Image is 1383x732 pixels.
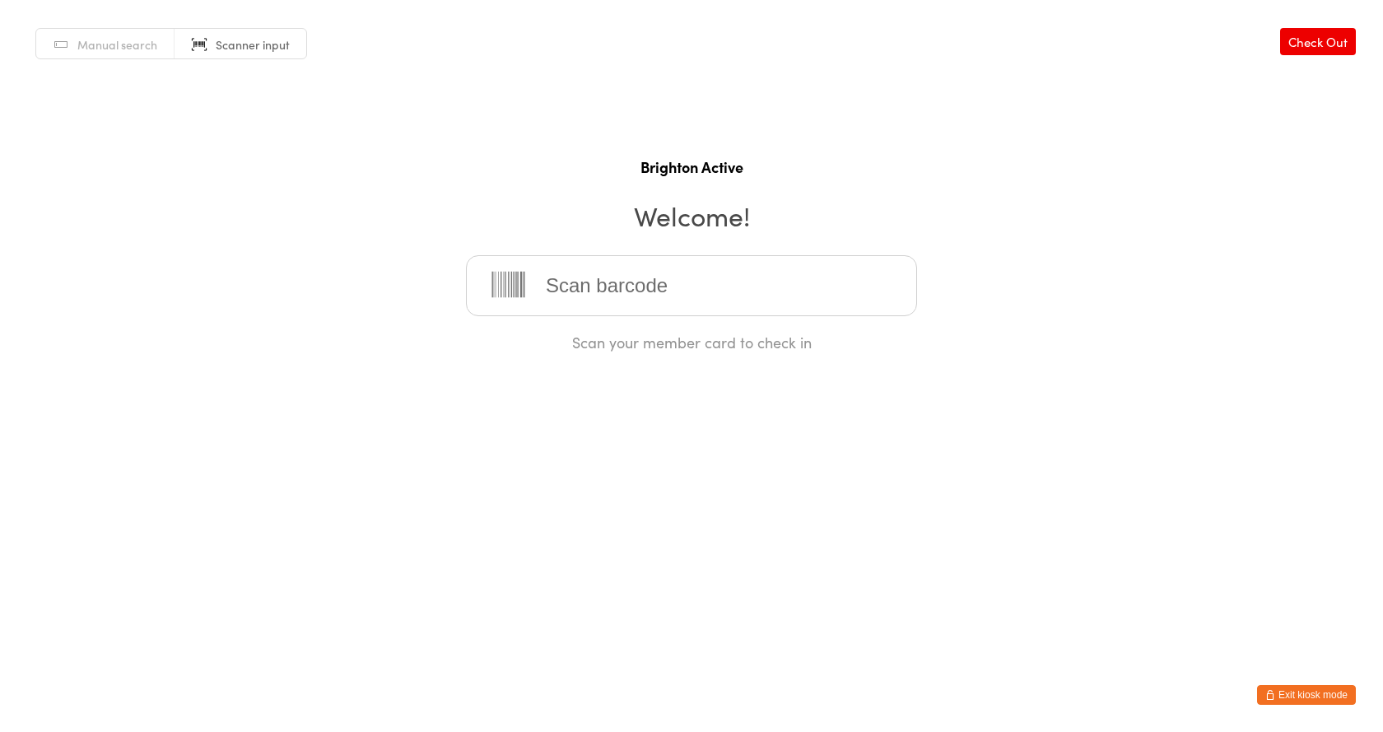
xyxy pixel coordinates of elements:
[1257,685,1356,705] button: Exit kiosk mode
[16,197,1367,234] h2: Welcome!
[16,156,1367,177] h1: Brighton Active
[466,332,917,352] div: Scan your member card to check in
[466,255,917,316] input: Scan barcode
[77,36,157,53] span: Manual search
[1280,28,1356,55] a: Check Out
[216,36,290,53] span: Scanner input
